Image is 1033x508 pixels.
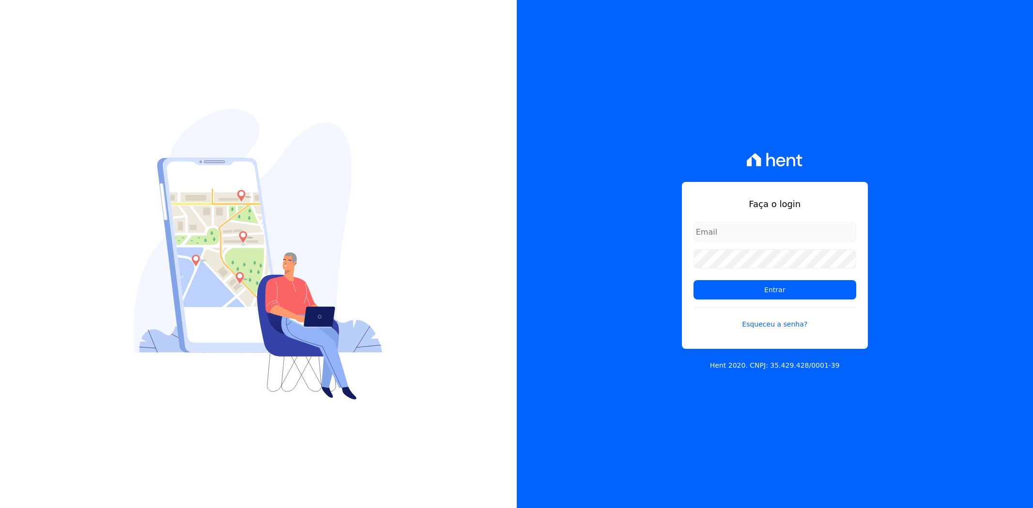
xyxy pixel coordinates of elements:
input: Email [694,222,856,241]
a: Esqueceu a senha? [694,307,856,329]
img: Login [134,109,383,400]
h1: Faça o login [694,197,856,210]
p: Hent 2020. CNPJ: 35.429.428/0001-39 [710,360,840,371]
input: Entrar [694,280,856,299]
